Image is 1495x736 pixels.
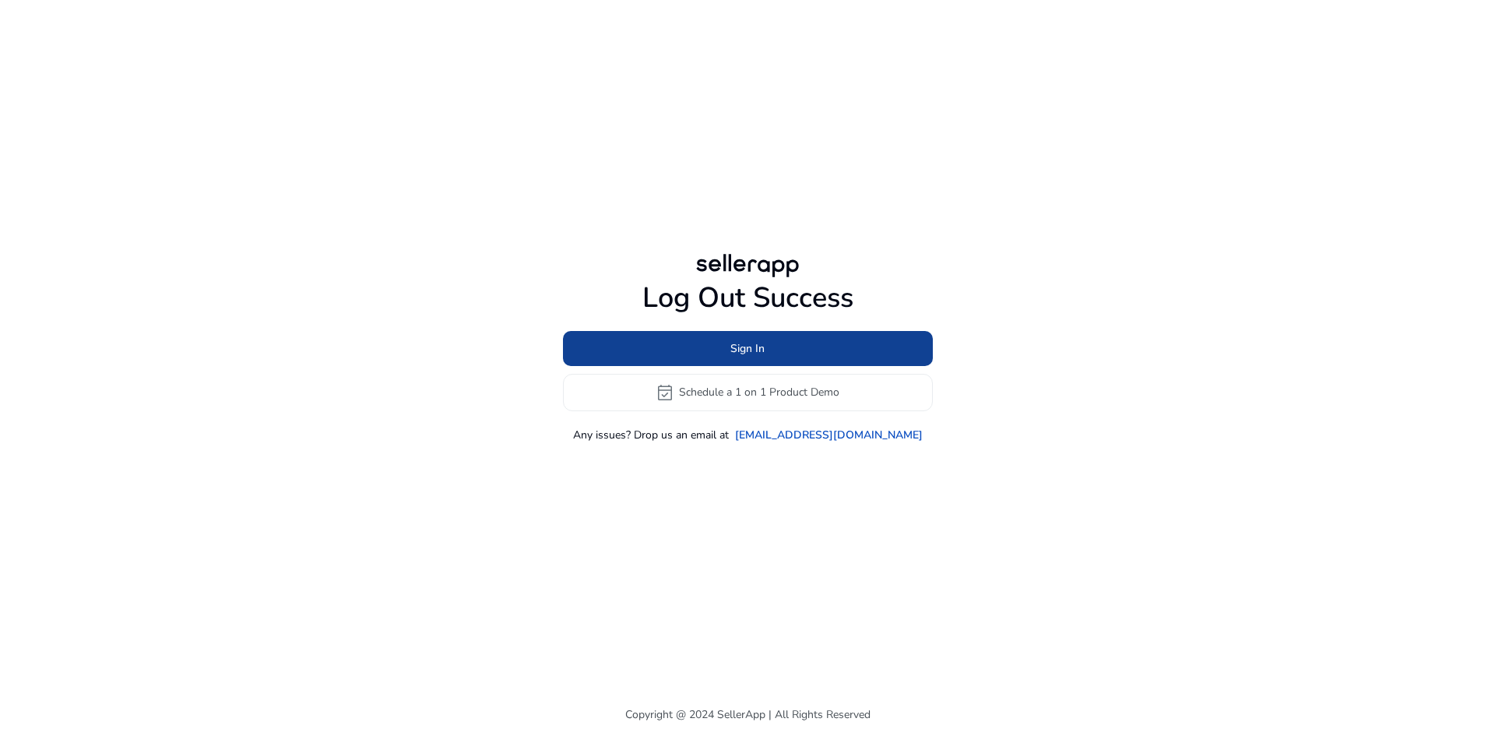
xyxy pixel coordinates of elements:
p: Any issues? Drop us an email at [573,427,729,443]
span: event_available [656,383,674,402]
a: [EMAIL_ADDRESS][DOMAIN_NAME] [735,427,923,443]
span: Sign In [730,340,765,357]
button: event_availableSchedule a 1 on 1 Product Demo [563,374,933,411]
h1: Log Out Success [563,281,933,315]
button: Sign In [563,331,933,366]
